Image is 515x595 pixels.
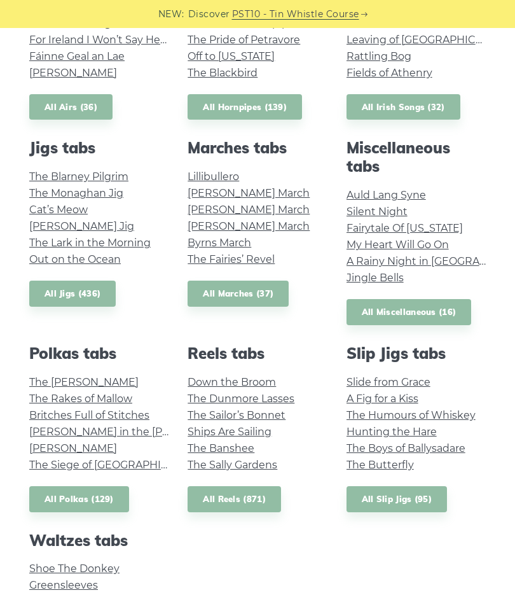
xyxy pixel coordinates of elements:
[29,442,117,454] a: [PERSON_NAME]
[29,204,88,216] a: Cat’s Meow
[29,253,121,265] a: Out on the Ocean
[29,67,117,79] a: [PERSON_NAME]
[347,426,437,438] a: Hunting the Hare
[347,272,404,284] a: Jingle Bells
[29,409,149,421] a: Britches Full of Stitches
[347,189,426,201] a: Auld Lang Syne
[29,171,128,183] a: The Blarney Pilgrim
[188,344,327,363] h2: Reels tabs
[29,220,134,232] a: [PERSON_NAME] Jig
[29,187,123,199] a: The Monaghan Jig
[347,67,432,79] a: Fields of Athenry
[29,563,120,575] a: Shoe The Donkey
[188,34,300,46] a: The Pride of Petravore
[29,486,129,512] a: All Polkas (129)
[232,7,359,22] a: PST10 - Tin Whistle Course
[188,426,271,438] a: Ships Are Sailing
[188,459,277,471] a: The Sally Gardens
[188,442,254,454] a: The Banshee
[29,426,240,438] a: [PERSON_NAME] in the [PERSON_NAME]
[29,50,125,62] a: Fáinne Geal an Lae
[29,34,198,46] a: For Ireland I Won’t Say Her Name
[347,17,401,29] a: Irish Rover
[188,376,276,388] a: Down the Broom
[158,7,184,22] span: NEW:
[188,393,294,405] a: The Dunmore Lasses
[347,344,486,363] h2: Slip Jigs tabs
[29,17,127,29] a: Casadh An tSúgáin
[188,50,275,62] a: Off to [US_STATE]
[29,376,139,388] a: The [PERSON_NAME]
[29,237,151,249] a: The Lark in the Morning
[347,222,463,234] a: Fairytale Of [US_STATE]
[188,139,327,157] h2: Marches tabs
[29,344,168,363] h2: Polkas tabs
[188,187,310,199] a: [PERSON_NAME] March
[188,171,239,183] a: Lillibullero
[347,206,408,218] a: Silent Night
[188,237,251,249] a: Byrns March
[188,67,257,79] a: The Blackbird
[29,281,116,307] a: All Jigs (436)
[188,281,289,307] a: All Marches (37)
[29,459,203,471] a: The Siege of [GEOGRAPHIC_DATA]
[347,139,486,176] h2: Miscellaneous tabs
[347,376,430,388] a: Slide from Grace
[347,409,476,421] a: The Humours of Whiskey
[188,17,295,29] a: The Belfast Hornpipe
[347,94,460,120] a: All Irish Songs (32)
[347,442,465,454] a: The Boys of Ballysadare
[29,393,132,405] a: The Rakes of Mallow
[29,139,168,157] h2: Jigs tabs
[347,34,511,46] a: Leaving of [GEOGRAPHIC_DATA]
[188,7,230,22] span: Discover
[188,94,302,120] a: All Hornpipes (139)
[29,531,168,550] h2: Waltzes tabs
[29,579,98,591] a: Greensleeves
[347,459,414,471] a: The Butterfly
[29,94,113,120] a: All Airs (36)
[347,239,449,251] a: My Heart Will Go On
[347,299,472,325] a: All Miscellaneous (16)
[188,486,281,512] a: All Reels (871)
[347,50,411,62] a: Rattling Bog
[188,409,285,421] a: The Sailor’s Bonnet
[347,393,418,405] a: A Fig for a Kiss
[188,220,310,232] a: [PERSON_NAME] March
[347,486,447,512] a: All Slip Jigs (95)
[188,253,275,265] a: The Fairies’ Revel
[188,204,310,216] a: [PERSON_NAME] March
